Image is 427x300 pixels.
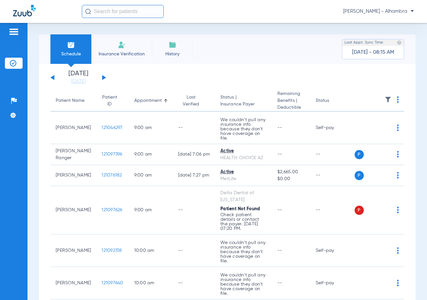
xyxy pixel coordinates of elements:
div: HEALTH CHOICE AZ [220,155,267,161]
td: -- [310,165,355,186]
div: Last Verified [178,94,210,108]
img: group-dot-blue.svg [397,247,399,254]
p: Check patient details or contact the payer. [DATE] 07:20 PM. [220,213,267,231]
td: 10:00 AM [129,234,173,267]
span: Patient Not Found [220,207,260,211]
td: [PERSON_NAME] [50,234,96,267]
td: 9:00 AM [129,186,173,234]
td: [PERSON_NAME] [50,267,96,299]
div: Active [220,169,267,176]
span: 121097396 [102,152,122,157]
th: Status [310,90,355,112]
img: group-dot-blue.svg [397,151,399,158]
div: MetLife [220,176,267,182]
td: [PERSON_NAME] Ranger [50,144,96,165]
span: [DATE] - 08:15 AM [352,49,394,56]
span: $2,665.00 [277,169,305,176]
span: Deductible [277,104,305,111]
p: We couldn’t pull any insurance info because they don’t have coverage on file. [220,240,267,263]
div: Appointment [134,97,162,104]
img: group-dot-blue.svg [397,280,399,286]
div: Patient Name [56,97,91,104]
img: Zuub Logo [13,5,36,16]
span: 121046297 [102,125,122,130]
th: Remaining Benefits | [272,90,310,112]
div: Appointment [134,97,168,104]
span: History [157,51,188,57]
img: Manual Insurance Verification [118,41,126,49]
img: group-dot-blue.svg [397,96,399,103]
span: 121097640 [102,281,123,285]
div: Active [220,148,267,155]
span: -- [277,125,282,130]
td: 9:00 AM [129,165,173,186]
span: -- [277,248,282,253]
td: -- [310,144,355,165]
span: Insurance Payer [220,101,267,108]
span: 121076182 [102,173,122,178]
span: Insurance Verification [96,51,147,57]
div: Last Verified [178,94,204,108]
img: Schedule [67,41,75,49]
img: group-dot-blue.svg [397,124,399,131]
div: Patient ID [102,94,123,108]
td: [PERSON_NAME] [50,165,96,186]
th: Status | [215,90,272,112]
p: We couldn’t pull any insurance info because they don’t have coverage on file. [220,118,267,141]
span: Last Appt. Sync Time: [344,39,384,46]
img: group-dot-blue.svg [397,172,399,178]
span: P [355,171,364,180]
td: -- [173,234,215,267]
img: Search Icon [85,9,91,14]
span: Schedule [55,51,86,57]
span: $0.00 [277,176,305,182]
td: 9:00 AM [129,144,173,165]
span: [PERSON_NAME] - Alhambra [343,8,414,15]
span: -- [277,152,282,157]
td: -- [310,186,355,234]
p: We couldn’t pull any insurance info because they don’t have coverage on file. [220,273,267,296]
td: Self-pay [310,267,355,299]
img: filter.svg [385,96,391,103]
td: Self-pay [310,234,355,267]
td: [DATE] 7:06 PM [173,144,215,165]
div: Delta Dental of [US_STATE] [220,190,267,203]
span: 121092318 [102,248,122,253]
td: [PERSON_NAME] [50,186,96,234]
span: P [355,150,364,159]
div: Patient Name [56,97,84,104]
td: 10:00 AM [129,267,173,299]
td: [PERSON_NAME] [50,112,96,144]
span: P [355,206,364,215]
td: -- [173,112,215,144]
div: Patient ID [102,94,118,108]
td: [DATE] 7:27 PM [173,165,215,186]
img: last sync help info [397,40,401,45]
td: -- [173,267,215,299]
li: [DATE] [59,70,98,85]
td: Self-pay [310,112,355,144]
img: History [169,41,176,49]
span: 121097626 [102,208,122,212]
input: Search for patients [82,5,164,18]
td: -- [173,186,215,234]
img: group-dot-blue.svg [397,207,399,213]
span: -- [277,281,282,285]
td: 9:00 AM [129,112,173,144]
span: -- [277,208,282,212]
a: [DATE] [59,78,98,85]
img: hamburger-icon [9,28,19,36]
